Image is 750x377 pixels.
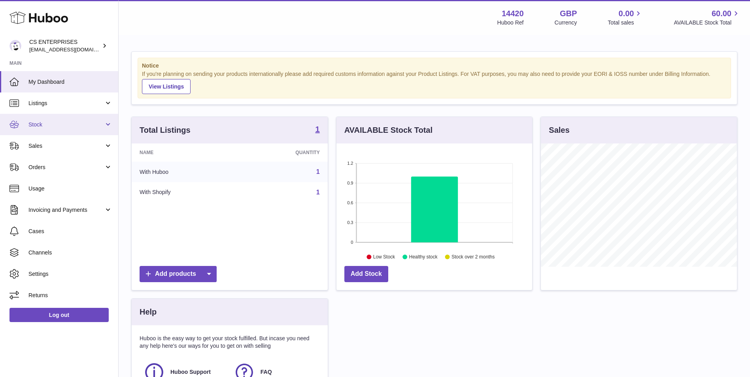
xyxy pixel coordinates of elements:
text: Stock over 2 months [452,254,495,260]
span: My Dashboard [28,78,112,86]
td: With Huboo [132,162,237,182]
a: 1 [316,189,320,196]
text: 0.3 [347,220,353,225]
text: Low Stock [373,254,395,260]
span: Stock [28,121,104,128]
strong: Notice [142,62,727,70]
div: CS ENTERPRISES [29,38,100,53]
th: Quantity [237,143,327,162]
th: Name [132,143,237,162]
img: internalAdmin-14420@internal.huboo.com [9,40,21,52]
span: Usage [28,185,112,192]
span: AVAILABLE Stock Total [674,19,741,26]
a: View Listings [142,79,191,94]
a: Add products [140,266,217,282]
strong: GBP [560,8,577,19]
span: Orders [28,164,104,171]
span: Invoicing and Payments [28,206,104,214]
h3: Total Listings [140,125,191,136]
div: Currency [555,19,577,26]
span: [EMAIL_ADDRESS][DOMAIN_NAME] [29,46,116,53]
strong: 14420 [502,8,524,19]
h3: Help [140,307,157,317]
a: 60.00 AVAILABLE Stock Total [674,8,741,26]
text: 0 [351,240,353,245]
text: 0.9 [347,181,353,185]
a: Log out [9,308,109,322]
a: 1 [315,125,320,135]
span: Cases [28,228,112,235]
p: Huboo is the easy way to get your stock fulfilled. But incase you need any help here's our ways f... [140,335,320,350]
span: 0.00 [619,8,634,19]
h3: Sales [549,125,569,136]
span: Listings [28,100,104,107]
a: 0.00 Total sales [608,8,643,26]
text: 0.6 [347,200,353,205]
span: Channels [28,249,112,256]
td: With Shopify [132,182,237,203]
h3: AVAILABLE Stock Total [344,125,433,136]
span: 60.00 [712,8,731,19]
span: Settings [28,270,112,278]
div: If you're planning on sending your products internationally please add required customs informati... [142,70,727,94]
span: Huboo Support [170,368,211,376]
text: Healthy stock [409,254,438,260]
a: Add Stock [344,266,388,282]
span: Sales [28,142,104,150]
span: Returns [28,292,112,299]
strong: 1 [315,125,320,133]
span: Total sales [608,19,643,26]
span: FAQ [261,368,272,376]
div: Huboo Ref [497,19,524,26]
text: 1.2 [347,161,353,166]
a: 1 [316,168,320,175]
